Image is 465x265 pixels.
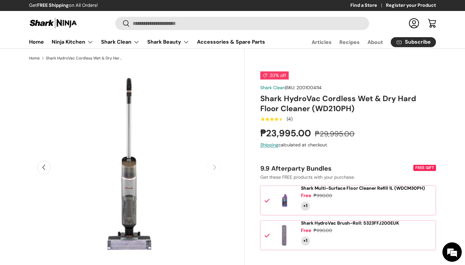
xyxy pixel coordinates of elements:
span: Subscribe [405,39,431,45]
span: ★★★★★ [260,116,283,122]
a: Shark Multi-Surface Floor Cleaner Refill 1L (WDCM30PH) [301,185,425,191]
span: 20% off [260,71,289,79]
strong: ₱23,995.00 [260,127,313,139]
div: Quantity [301,237,310,246]
a: About [367,36,383,48]
nav: Primary [29,36,265,48]
div: Free [301,192,311,199]
div: (4) [287,117,293,122]
div: 4.5 out of 5.0 stars [260,116,283,122]
nav: Breadcrumbs [29,55,245,61]
h1: Shark HydroVac Cordless Wet & Dry Hard Floor Cleaner (WD210PH) [260,94,436,114]
div: calculated at checkout. [260,142,436,148]
a: Home [29,56,40,60]
span: SKU: [286,85,295,90]
a: Accessories & Spare Parts [197,36,265,48]
p: Get on All Orders! [29,2,98,9]
summary: Shark Beauty [143,36,193,48]
a: Recipes [339,36,360,48]
a: Ninja Kitchen [52,36,93,48]
div: ₱990.00 [314,227,332,234]
a: Find a Store [350,2,386,9]
div: FREE GIFT [413,165,436,171]
a: Articles [312,36,332,48]
div: Quantity [301,202,310,211]
a: Shark Clean [101,36,139,48]
div: ₱990.00 [314,192,332,199]
a: Shark HydroVac Cordless Wet & Dry Hard Floor Cleaner (WD210PH) [46,56,123,60]
a: Shark HydroVac Brush-Roll: 5323FFJ200EUK [301,220,399,226]
div: 9.9 Afterparty Bundles [260,164,412,173]
img: Shark Ninja Philippines [29,17,77,29]
a: Shark Beauty [147,36,189,48]
a: Shipping [260,142,278,148]
s: ₱29,995.00 [315,129,355,139]
a: Subscribe [391,37,436,47]
summary: Shark Clean [97,36,143,48]
span: Get these FREE products with your purchase. [260,174,355,180]
summary: Ninja Kitchen [48,36,97,48]
span: | [285,85,322,90]
div: Free [301,227,311,234]
a: Shark Clean [260,85,285,90]
a: Register your Product [386,2,436,9]
nav: Secondary [296,36,436,48]
span: 2001004114 [296,85,322,90]
a: Home [29,36,44,48]
strong: FREE Shipping [37,2,69,8]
